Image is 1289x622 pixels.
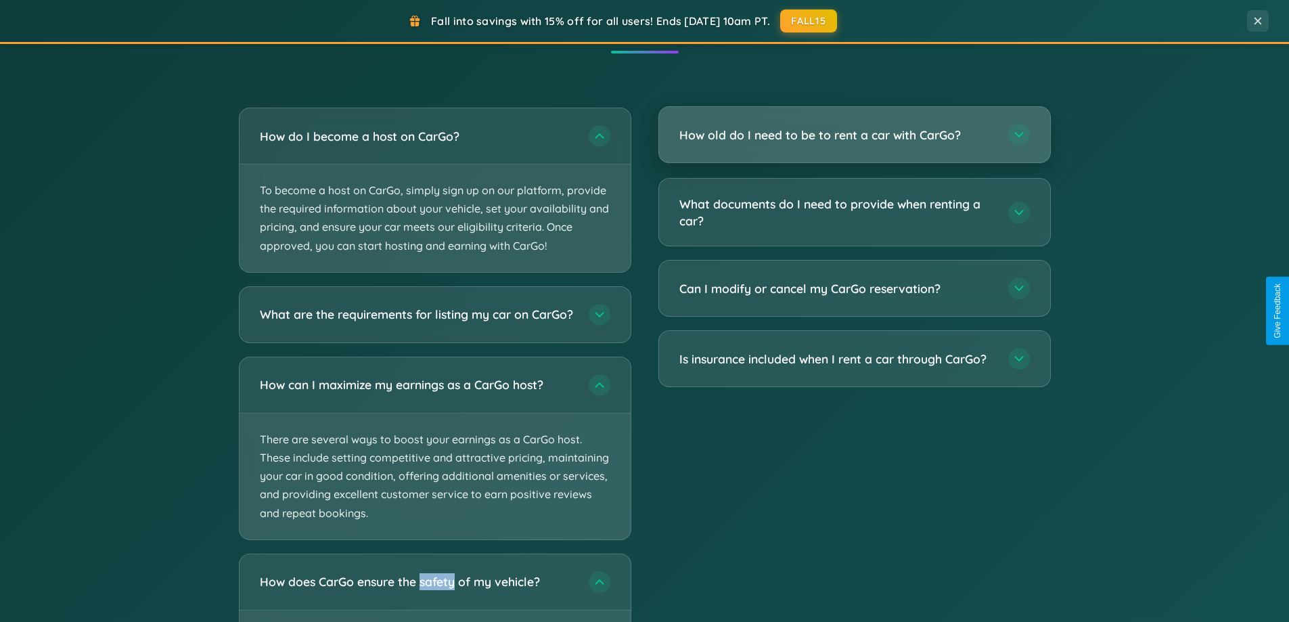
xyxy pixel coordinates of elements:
h3: How can I maximize my earnings as a CarGo host? [260,376,575,393]
span: Fall into savings with 15% off for all users! Ends [DATE] 10am PT. [431,14,770,28]
h3: How do I become a host on CarGo? [260,128,575,145]
button: FALL15 [780,9,837,32]
h3: Is insurance included when I rent a car through CarGo? [679,351,995,368]
h3: Can I modify or cancel my CarGo reservation? [679,280,995,297]
p: There are several ways to boost your earnings as a CarGo host. These include setting competitive ... [240,414,631,539]
h3: How does CarGo ensure the safety of my vehicle? [260,573,575,590]
h3: What are the requirements for listing my car on CarGo? [260,306,575,323]
h3: How old do I need to be to rent a car with CarGo? [679,127,995,143]
h3: What documents do I need to provide when renting a car? [679,196,995,229]
p: To become a host on CarGo, simply sign up on our platform, provide the required information about... [240,164,631,272]
div: Give Feedback [1273,284,1282,338]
